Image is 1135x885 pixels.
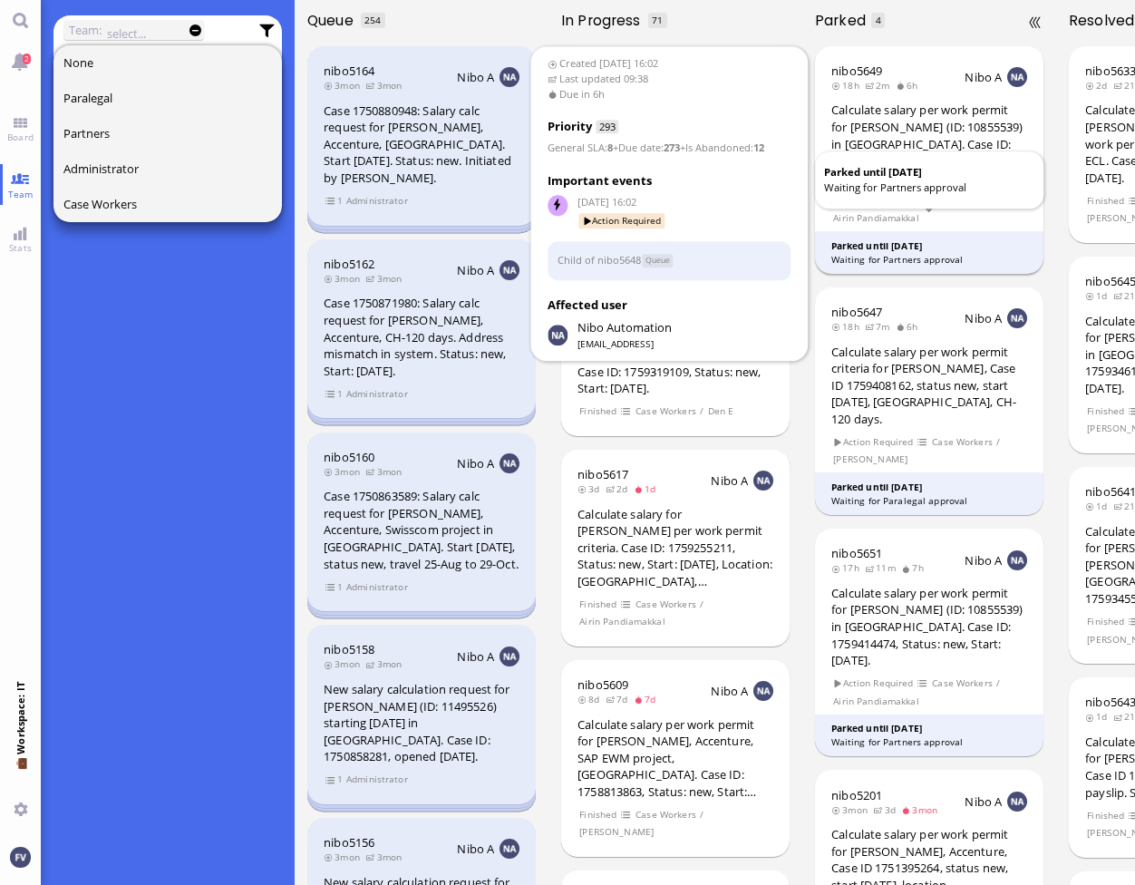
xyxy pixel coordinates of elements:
span: / [995,434,1001,450]
img: NA [500,260,519,280]
span: 11m [865,561,901,574]
div: Calculate salary per work permit for [PERSON_NAME], Accenture, SAP EWM project, [GEOGRAPHIC_DATA]... [577,716,773,801]
span: Case Workers [63,196,137,212]
strong: 12 [753,141,764,155]
span: 7h [901,561,929,574]
a: nibo5617 [577,466,628,482]
div: Waiting for Partners approval [831,253,1028,267]
a: nibo5647 [831,304,882,320]
a: nibo5158 [324,641,374,657]
span: 3mon [831,803,873,816]
span: Administrator [345,772,408,787]
span: / [699,404,704,419]
span: Administrator [345,386,408,402]
span: Administrator [63,160,139,177]
span: Airin Pandiamakkal [833,210,920,226]
span: 17h [831,561,865,574]
span: General SLA [548,141,605,155]
span: Finished [579,807,617,822]
span: 293 [597,121,618,134]
span: Status [642,254,674,267]
span: view 1 items [325,193,344,209]
span: / [699,807,704,822]
span: 6h [896,320,924,333]
span: Nibo A [457,841,494,857]
span: 1d [634,482,662,495]
img: You [10,847,30,867]
span: 3mon [365,79,407,92]
span: 7d [634,693,662,705]
span: + [613,141,618,155]
label: Team: [69,20,102,40]
span: 2d [606,482,634,495]
span: Nibo A [457,648,494,665]
div: Calculate salary per work permit for [PERSON_NAME] (ID: 10855539) in [GEOGRAPHIC_DATA]. Case ID: ... [831,585,1027,669]
div: Waiting for Paralegal approval [831,494,1028,508]
img: NA [1007,550,1027,570]
span: Airin Pandiamakkal [833,694,920,709]
a: nibo5164 [324,63,374,79]
button: Paralegal [53,81,282,116]
img: NA [1007,308,1027,328]
div: New salary calculation request for [PERSON_NAME] (ID: 11495526) starting [DATE] in [GEOGRAPHIC_DA... [324,681,519,765]
span: 💼 Workspace: IT [14,754,27,795]
span: 8d [577,693,606,705]
span: Action Required [579,213,665,229]
span: : [548,141,613,155]
span: Case Workers [932,676,994,691]
span: 2d [1085,79,1113,92]
span: 7d [606,693,634,705]
span: Den E [707,404,734,419]
span: Nibo A [457,455,494,472]
div: Parked until [DATE] [831,239,1028,253]
span: Nibo A [457,69,494,85]
span: 3mon [901,803,943,816]
input: select... [107,24,184,44]
span: Nibo A [965,552,1002,569]
a: nibo5201 [831,787,882,803]
button: Case Workers [53,187,282,222]
span: automation@nibo.ai [577,319,672,337]
span: Nibo A [965,69,1002,85]
a: nibo5156 [324,834,374,851]
img: NA [753,471,773,491]
img: NA [1007,67,1027,87]
span: nibo5649 [831,63,882,79]
span: Due date [618,141,661,155]
span: Queue [307,10,359,31]
span: Case Workers [635,404,697,419]
span: In progress [561,10,646,31]
div: Parked until [DATE] [831,722,1028,735]
div: Case 1750871980: Salary calc request for [PERSON_NAME], Accenture, CH-120 days. Address mismatch ... [324,295,519,379]
span: Finished [579,597,617,612]
img: NA [500,839,519,859]
span: nibo5651 [831,545,882,561]
span: None [63,54,93,71]
span: Finished [1087,404,1125,419]
span: Partners [63,125,110,141]
span: 3mon [365,272,407,285]
span: 254 [364,14,381,26]
span: view 1 items [325,386,344,402]
img: NA [500,67,519,87]
img: NA [1007,792,1027,812]
span: 2m [865,79,896,92]
span: Nibo A [965,793,1002,810]
a: Child of nibo5648 [558,252,641,266]
a: nibo5160 [324,449,374,465]
div: Calculate salary per work permit criteria for [PERSON_NAME], Case ID 1759408162, status new, star... [831,344,1027,428]
img: Nibo Automation [548,326,567,345]
a: nibo5162 [324,256,374,272]
span: Created [DATE] 16:02 [548,56,791,72]
div: Parked until [DATE] [824,165,1035,180]
span: Stats [5,241,36,254]
span: 3mon [324,851,365,863]
span: 1d [1085,500,1113,512]
span: Nibo A [965,310,1002,326]
span: Nibo A [711,472,748,489]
